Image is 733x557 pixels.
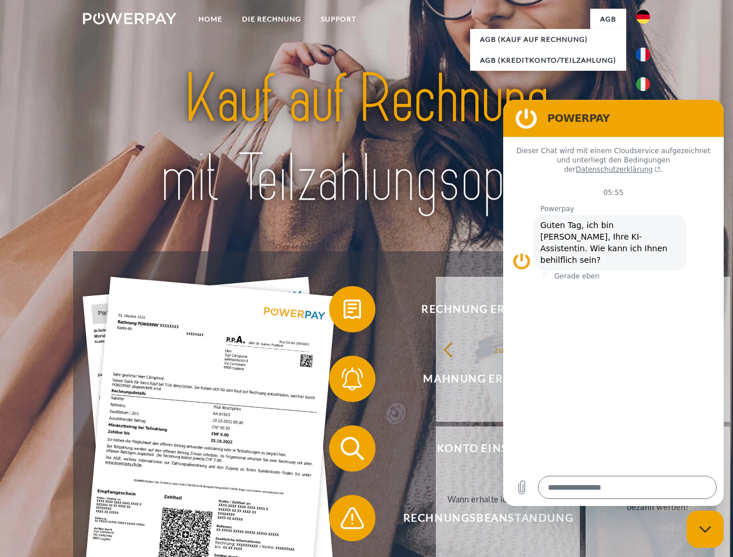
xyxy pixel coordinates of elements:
[470,50,626,71] a: AGB (Kreditkonto/Teilzahlung)
[232,9,311,30] a: DIE RECHNUNG
[338,295,367,324] img: qb_bill.svg
[329,286,631,332] button: Rechnung erhalten?
[443,491,573,507] div: Wann erhalte ich die Rechnung?
[111,56,622,222] img: title-powerpay_de.svg
[636,77,650,91] img: it
[470,29,626,50] a: AGB (Kauf auf Rechnung)
[329,425,631,472] button: Konto einsehen
[329,495,631,541] button: Rechnungsbeanstandung
[189,9,232,30] a: Home
[311,9,366,30] a: SUPPORT
[503,100,724,506] iframe: Messaging-Fenster
[443,341,573,357] div: zurück
[687,511,724,548] iframe: Schaltfläche zum Öffnen des Messaging-Fensters; Konversation läuft
[636,48,650,62] img: fr
[338,434,367,463] img: qb_search.svg
[329,356,631,402] button: Mahnung erhalten?
[338,504,367,533] img: qb_warning.svg
[338,364,367,393] img: qb_bell.svg
[83,13,176,24] img: logo-powerpay-white.svg
[636,10,650,24] img: de
[590,9,626,30] a: agb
